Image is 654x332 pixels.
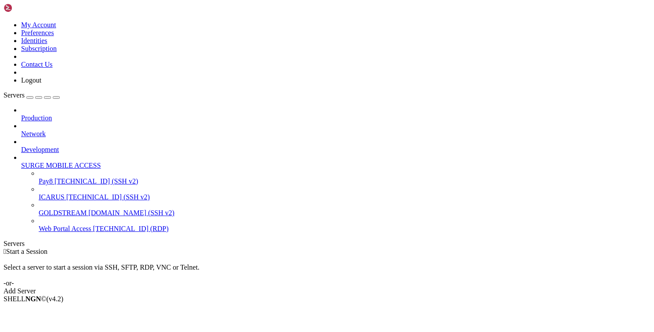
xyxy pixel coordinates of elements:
[21,146,59,153] span: Development
[21,154,650,233] li: SURGE MOBILE ACCESS
[21,21,56,29] a: My Account
[21,130,650,138] a: Network
[4,240,650,248] div: Servers
[21,146,650,154] a: Development
[21,37,47,44] a: Identities
[4,248,6,255] span: 
[54,177,138,185] span: [TECHNICAL_ID] (SSH v2)
[93,225,169,232] span: [TECHNICAL_ID] (RDP)
[4,4,54,12] img: Shellngn
[39,177,650,185] a: Pay8 [TECHNICAL_ID] (SSH v2)
[39,225,91,232] span: Web Portal Access
[21,162,650,170] a: SURGE MOBILE ACCESS
[21,114,52,122] span: Production
[39,193,65,201] span: ICARUS
[39,209,650,217] a: GOLDSTREAM [DOMAIN_NAME] (SSH v2)
[39,170,650,185] li: Pay8 [TECHNICAL_ID] (SSH v2)
[4,256,650,287] div: Select a server to start a session via SSH, SFTP, RDP, VNC or Telnet. -or-
[39,225,650,233] a: Web Portal Access [TECHNICAL_ID] (RDP)
[21,45,57,52] a: Subscription
[25,295,41,303] b: NGN
[21,162,101,169] span: SURGE MOBILE ACCESS
[4,91,25,99] span: Servers
[39,201,650,217] li: GOLDSTREAM [DOMAIN_NAME] (SSH v2)
[21,61,53,68] a: Contact Us
[21,29,54,36] a: Preferences
[39,217,650,233] li: Web Portal Access [TECHNICAL_ID] (RDP)
[21,114,650,122] a: Production
[39,193,650,201] a: ICARUS [TECHNICAL_ID] (SSH v2)
[4,295,63,303] span: SHELL ©
[6,248,47,255] span: Start a Session
[39,185,650,201] li: ICARUS [TECHNICAL_ID] (SSH v2)
[47,295,64,303] span: 4.2.0
[21,130,46,137] span: Network
[21,76,41,84] a: Logout
[4,91,60,99] a: Servers
[4,287,650,295] div: Add Server
[21,122,650,138] li: Network
[39,177,53,185] span: Pay8
[21,106,650,122] li: Production
[88,209,174,217] span: [DOMAIN_NAME] (SSH v2)
[66,193,150,201] span: [TECHNICAL_ID] (SSH v2)
[21,138,650,154] li: Development
[39,209,87,217] span: GOLDSTREAM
